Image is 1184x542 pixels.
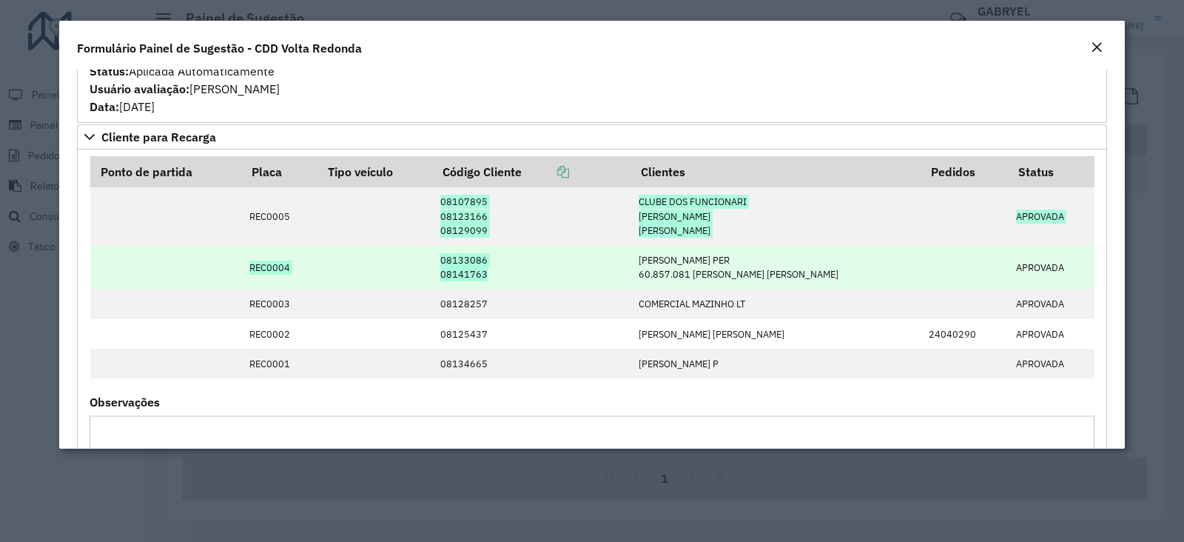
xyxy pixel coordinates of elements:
td: REC0002 [241,319,317,349]
td: REC0001 [241,349,317,378]
button: Close [1086,39,1107,58]
td: CLUBE DOS FUNCIONARI [PERSON_NAME] [PERSON_NAME] [630,187,921,245]
a: Copiar [522,164,569,179]
strong: Status: [90,64,129,78]
td: 08107895 08123166 08129099 [433,187,631,245]
strong: Data: [90,99,119,114]
td: [PERSON_NAME] PER 60.857.081 [PERSON_NAME] [PERSON_NAME] [630,246,921,290]
th: Pedidos [921,156,1009,187]
em: Fechar [1091,41,1103,53]
h4: Formulário Painel de Sugestão - CDD Volta Redonda [77,39,362,57]
td: APROVADA [1008,349,1094,378]
th: Status [1008,156,1094,187]
td: REC0004 [241,246,317,290]
td: REC0003 [241,290,317,319]
td: 24040290 [921,319,1009,349]
td: 08133086 08141763 [433,246,631,290]
span: Cliente para Recarga [101,131,216,143]
td: APROVADA [1008,246,1094,290]
td: REC0005 [241,187,317,245]
strong: Usuário avaliação: [90,81,189,96]
span: Aplicada Automaticamente [PERSON_NAME] [DATE] [90,64,280,114]
td: APROVADA [1008,187,1094,245]
th: Clientes [630,156,921,187]
th: Código Cliente [433,156,631,187]
td: 08125437 [433,319,631,349]
td: APROVADA [1008,319,1094,349]
label: Observações [90,393,160,411]
td: COMERCIAL MAZINHO LT [630,290,921,319]
th: Placa [241,156,317,187]
td: 08134665 [433,349,631,378]
a: Cliente para Recarga [77,124,1107,150]
td: 08128257 [433,290,631,319]
td: APROVADA [1008,290,1094,319]
th: Ponto de partida [90,156,242,187]
td: [PERSON_NAME] P [630,349,921,378]
td: [PERSON_NAME] [PERSON_NAME] [630,319,921,349]
th: Tipo veículo [317,156,433,187]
